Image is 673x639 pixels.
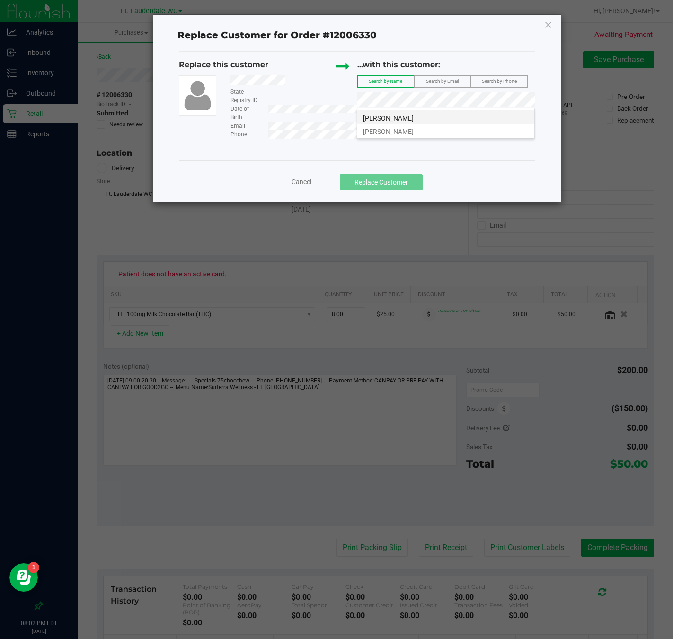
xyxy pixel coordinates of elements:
[292,178,311,186] span: Cancel
[9,563,38,592] iframe: Resource center
[426,79,459,84] span: Search by Email
[223,105,268,122] div: Date of Birth
[223,122,268,130] div: Email
[223,88,268,105] div: State Registry ID
[28,562,39,573] iframe: Resource center unread badge
[357,60,440,69] span: ...with this customer:
[181,80,214,112] img: user-icon.png
[179,60,268,69] span: Replace this customer
[340,174,423,190] button: Replace Customer
[482,79,517,84] span: Search by Phone
[223,130,268,139] div: Phone
[369,79,402,84] span: Search by Name
[172,27,382,44] span: Replace Customer for Order #12006330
